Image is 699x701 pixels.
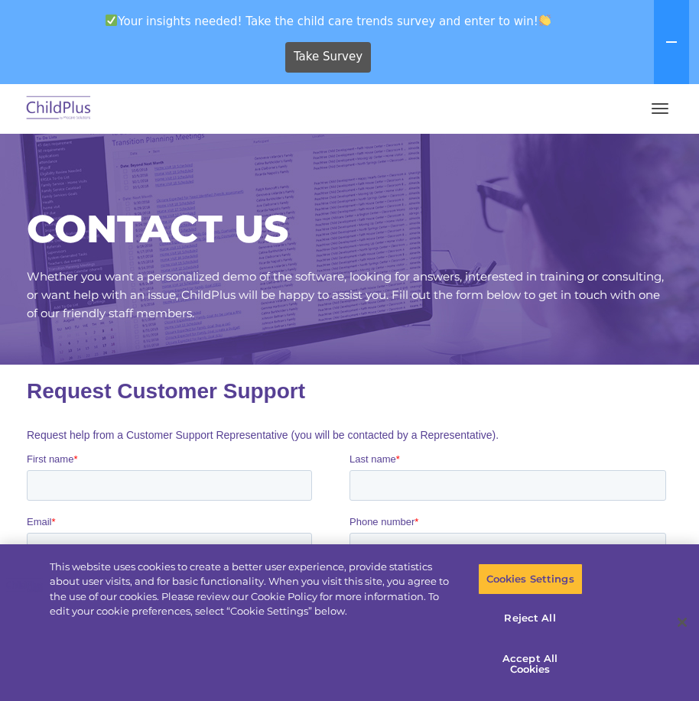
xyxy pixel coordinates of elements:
[539,15,551,26] img: 👏
[323,151,388,163] span: Phone number
[27,206,288,252] span: CONTACT US
[323,89,369,100] span: Last name
[6,6,651,36] span: Your insights needed! Take the child care trends survey and enter to win!
[478,563,583,596] button: Cookies Settings
[478,602,583,634] button: Reject All
[478,642,583,686] button: Accept All Cookies
[50,560,457,619] div: This website uses cookies to create a better user experience, provide statistics about user visit...
[294,44,363,70] span: Take Survey
[23,91,95,127] img: ChildPlus by Procare Solutions
[285,42,372,73] a: Take Survey
[665,605,699,639] button: Close
[27,269,664,320] span: Whether you want a personalized demo of the software, looking for answers, interested in training...
[106,15,117,26] img: ✅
